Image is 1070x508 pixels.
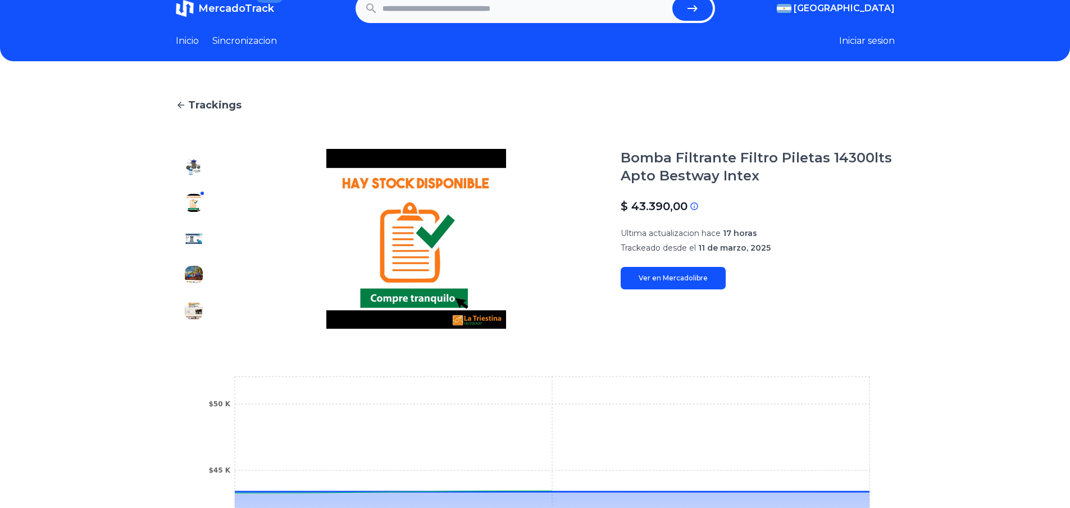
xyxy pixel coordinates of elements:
[621,149,895,185] h1: Bomba Filtrante Filtro Piletas 14300lts Apto Bestway Intex
[621,243,696,253] span: Trackeado desde el
[234,149,598,329] img: Bomba Filtrante Filtro Piletas 14300lts Apto Bestway Intex
[723,228,757,238] span: 17 horas
[185,302,203,320] img: Bomba Filtrante Filtro Piletas 14300lts Apto Bestway Intex
[176,97,895,113] a: Trackings
[208,466,230,474] tspan: $45 K
[621,228,721,238] span: Ultima actualizacion hace
[188,97,242,113] span: Trackings
[621,198,687,214] p: $ 43.390,00
[839,34,895,48] button: Iniciar sesion
[185,194,203,212] img: Bomba Filtrante Filtro Piletas 14300lts Apto Bestway Intex
[208,400,230,408] tspan: $50 K
[185,230,203,248] img: Bomba Filtrante Filtro Piletas 14300lts Apto Bestway Intex
[621,267,726,289] a: Ver en Mercadolibre
[777,4,791,13] img: Argentina
[777,2,895,15] button: [GEOGRAPHIC_DATA]
[198,2,274,15] span: MercadoTrack
[794,2,895,15] span: [GEOGRAPHIC_DATA]
[176,34,199,48] a: Inicio
[698,243,771,253] span: 11 de marzo, 2025
[185,266,203,284] img: Bomba Filtrante Filtro Piletas 14300lts Apto Bestway Intex
[212,34,277,48] a: Sincronizacion
[185,158,203,176] img: Bomba Filtrante Filtro Piletas 14300lts Apto Bestway Intex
